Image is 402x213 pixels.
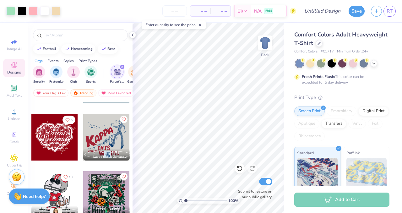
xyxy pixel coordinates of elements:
span: Sorority [33,79,45,84]
img: trend_line.gif [65,47,70,51]
button: filter button [49,66,63,84]
button: filter button [110,66,124,84]
div: Styles [63,58,74,64]
span: 100 % [228,198,238,204]
span: Club [70,79,77,84]
img: trend_line.gif [36,47,41,51]
span: Fraternity [49,79,63,84]
input: Untitled Design [299,5,345,17]
div: football [43,47,56,51]
button: filter button [127,66,142,84]
span: [PERSON_NAME] [93,150,119,154]
span: Minimum Order: 24 + [337,49,368,54]
span: Parent's Weekend [110,79,124,84]
span: [PERSON_NAME] [41,207,68,211]
span: N/A [254,8,262,14]
span: [PERSON_NAME] [93,207,119,211]
img: Standard [297,158,338,189]
div: homecoming [71,47,93,51]
button: filter button [67,66,80,84]
span: Standard [297,150,314,156]
span: Designs [7,70,21,75]
img: Back [259,36,271,49]
div: Back [261,52,269,58]
span: 10 [69,176,73,179]
span: Upload [8,116,20,121]
div: Events [47,58,59,64]
span: Add Text [7,93,22,98]
span: Comfort Colors Adult Heavyweight T-Shirt [294,31,388,47]
div: filter for Club [67,66,80,84]
div: Foil [368,119,383,128]
button: Like [120,116,128,123]
div: Print Types [79,58,97,64]
div: filter for Game Day [127,66,142,84]
strong: Fresh Prints Flash: [302,74,335,79]
div: bear [107,47,115,51]
div: Screen Print [294,106,325,116]
img: Sports Image [87,68,95,76]
button: Like [62,116,75,124]
img: Fraternity Image [53,68,60,76]
img: Club Image [70,68,77,76]
div: Digital Print [358,106,389,116]
button: football [33,44,59,54]
span: Kappa Kappa Gamma, [GEOGRAPHIC_DATA][US_STATE] [93,155,127,159]
button: filter button [84,66,97,84]
div: Rhinestones [294,132,325,141]
div: Trending [70,89,96,97]
img: trending.gif [73,91,78,95]
span: RT [387,8,393,15]
div: Orgs [35,58,43,64]
div: This color can be expedited for 5 day delivery. [302,74,379,85]
div: Transfers [321,119,346,128]
div: Most Favorited [98,89,134,97]
img: most_fav.gif [101,91,106,95]
button: Like [120,173,128,180]
div: Applique [294,119,319,128]
span: Puff Ink [346,150,360,156]
div: Embroidery [327,106,356,116]
div: filter for Sorority [33,66,45,84]
span: Clipart & logos [3,163,25,173]
a: RT [383,6,396,17]
span: FREE [265,9,272,13]
img: Sorority Image [35,68,43,76]
button: Like [61,173,75,181]
button: homecoming [61,44,95,54]
span: 5 [71,118,73,122]
button: bear [98,44,118,54]
img: Parent's Weekend Image [114,68,121,76]
span: Greek [9,139,19,145]
label: Submit to feature on our public gallery. [235,188,272,200]
span: Game Day [127,79,142,84]
div: Print Type [294,94,389,101]
img: Puff Ink [346,158,387,189]
div: Vinyl [348,119,366,128]
span: – – [194,8,207,14]
span: Decorate [7,191,22,196]
span: Sports [86,79,96,84]
div: Enter quantity to see the price. [142,20,206,29]
span: Image AI [7,46,22,52]
input: Try "Alpha" [43,32,124,38]
div: filter for Fraternity [49,66,63,84]
input: – – [162,5,187,17]
img: Game Day Image [131,68,138,76]
div: filter for Sports [84,66,97,84]
strong: Need help? [23,194,46,199]
div: Your Org's Fav [33,89,68,97]
button: Save [349,6,365,17]
span: Comfort Colors [294,49,318,54]
button: filter button [33,66,45,84]
img: most_fav.gif [36,91,41,95]
span: # C1717 [321,49,334,54]
img: trend_line.gif [101,47,106,51]
div: filter for Parent's Weekend [110,66,124,84]
span: – – [214,8,227,14]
